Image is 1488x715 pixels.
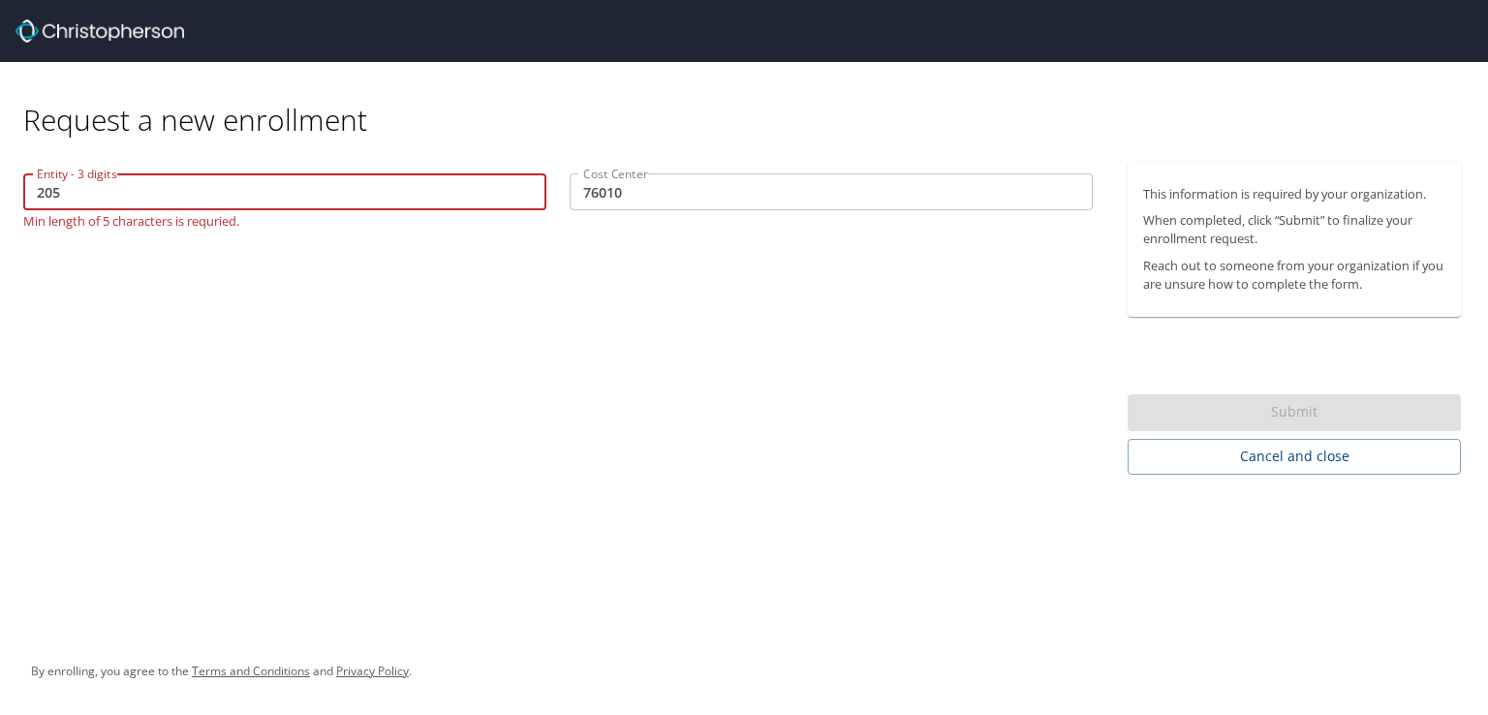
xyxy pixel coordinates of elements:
a: Terms and Conditions [192,663,310,679]
img: cbt logo [15,19,184,43]
span: Cancel and close [1143,445,1445,469]
div: Request a new enrollment [23,62,1476,139]
p: This information is required by your organization. [1143,185,1445,203]
p: When completed, click “Submit” to finalize your enrollment request. [1143,211,1445,248]
div: By enrolling, you agree to the and . [31,647,412,696]
input: EX: [570,173,1093,210]
p: Reach out to someone from your organization if you are unsure how to complete the form. [1143,257,1445,294]
input: EX: [23,173,546,210]
button: Cancel and close [1128,439,1461,475]
p: Min length of 5 characters is requried. [23,210,546,228]
a: Privacy Policy [336,663,409,679]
